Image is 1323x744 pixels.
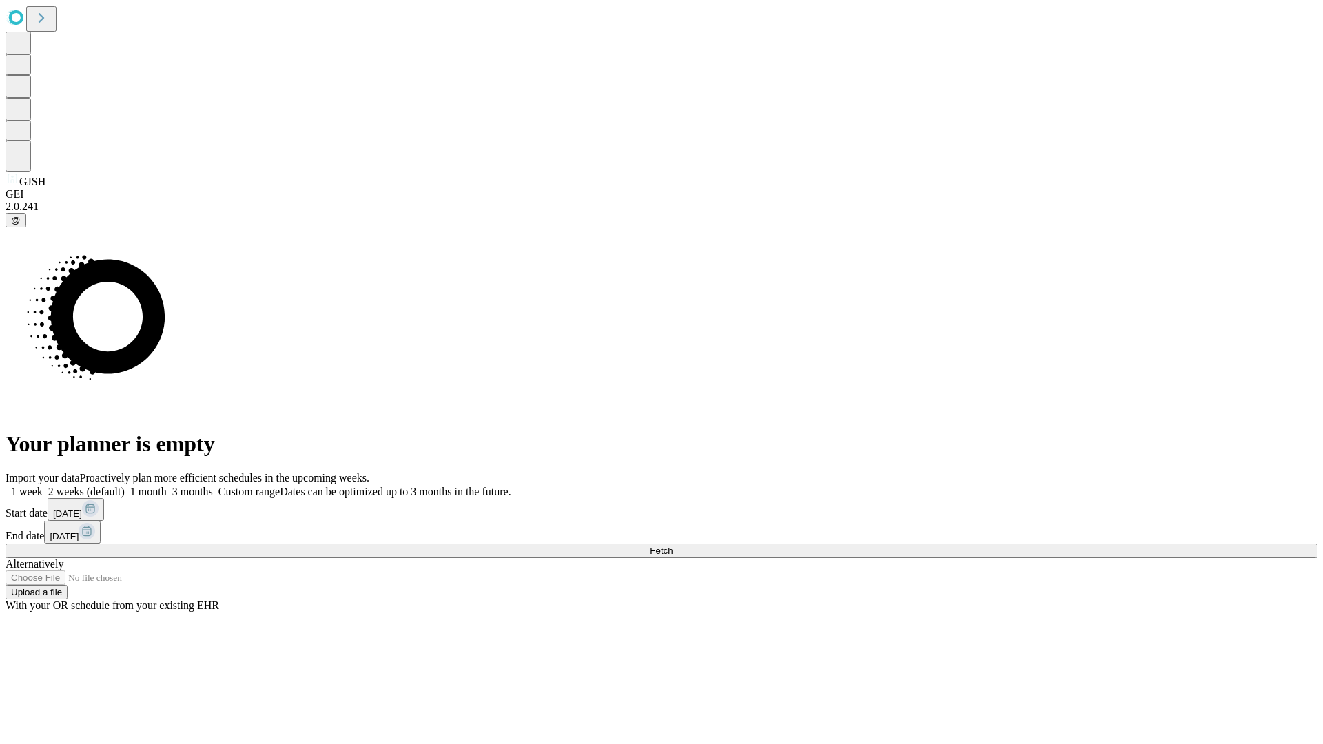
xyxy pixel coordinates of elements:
button: [DATE] [48,498,104,521]
span: [DATE] [50,531,79,541]
span: Dates can be optimized up to 3 months in the future. [280,486,511,497]
span: Proactively plan more efficient schedules in the upcoming weeks. [80,472,369,484]
span: Import your data [6,472,80,484]
span: 2 weeks (default) [48,486,125,497]
span: Fetch [650,546,673,556]
div: GEI [6,188,1317,200]
span: Custom range [218,486,280,497]
div: 2.0.241 [6,200,1317,213]
span: With your OR schedule from your existing EHR [6,599,219,611]
button: @ [6,213,26,227]
span: 3 months [172,486,213,497]
span: [DATE] [53,508,82,519]
button: Upload a file [6,585,68,599]
div: Start date [6,498,1317,521]
span: @ [11,215,21,225]
button: Fetch [6,544,1317,558]
h1: Your planner is empty [6,431,1317,457]
span: Alternatively [6,558,63,570]
div: End date [6,521,1317,544]
span: 1 week [11,486,43,497]
span: 1 month [130,486,167,497]
span: GJSH [19,176,45,187]
button: [DATE] [44,521,101,544]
